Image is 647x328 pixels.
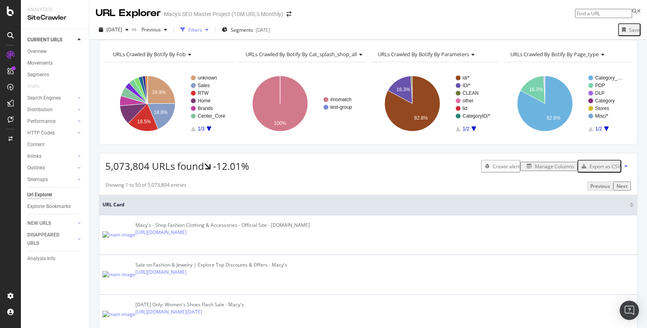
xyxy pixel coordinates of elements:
[370,69,499,139] svg: A chart.
[27,82,39,91] div: Visits
[219,23,273,36] button: Segments[DATE]
[590,163,620,170] div: Export as CSV
[27,47,83,56] a: Overview
[463,126,469,132] text: 1/2
[27,94,61,102] div: Search Engines
[595,83,605,88] text: PDP
[27,106,75,114] a: Distribution
[27,255,83,263] a: Analysis Info
[27,191,83,199] a: Url Explorer
[256,26,270,33] div: [DATE]
[27,152,75,161] a: Inlinks
[590,183,610,189] div: Previous
[463,98,473,104] text: other
[274,120,286,126] text: 100%
[493,163,520,170] div: Create alert
[27,152,41,161] div: Inlinks
[27,164,75,172] a: Outlinks
[330,97,352,102] text: #nomatch
[503,69,631,139] svg: A chart.
[238,69,366,139] svg: A chart.
[27,71,83,79] a: Segments
[618,23,641,36] button: Save
[587,181,613,191] button: Previous
[463,90,479,96] text: CLEAN
[135,229,186,236] a: [URL][DOMAIN_NAME]
[27,141,83,149] a: Content
[330,104,352,110] text: test-group
[177,23,212,36] button: Filters
[595,106,609,111] text: Stores
[27,6,82,13] div: Analytics
[509,48,624,61] h4: URLs Crawled By Botify By page_type
[135,269,186,275] a: [URL][DOMAIN_NAME]
[529,87,543,92] text: 16.3%
[27,36,75,44] a: CURRENT URLS
[613,181,631,191] button: Next
[135,261,287,269] div: Sale on Fashion & Jewelry | Explore Top Discounts & Offers - Macy's
[244,48,369,61] h4: URLs Crawled By Botify By cat_splash_shop_all
[113,51,186,58] span: URLs Crawled By Botify By fob
[595,113,608,119] text: Misc/*
[164,10,283,18] div: Macy's SEO Master Project (10M URL's Monthly)
[96,23,132,36] button: [DATE]
[198,126,205,132] text: 1/3
[27,231,75,248] a: DISAPPEARED URLS
[27,106,53,114] div: Distribution
[198,113,225,119] text: Center_Core
[231,26,253,33] span: Segments
[463,113,490,119] text: CategoryID/*
[27,164,45,172] div: Outlinks
[105,69,234,139] svg: A chart.
[414,115,428,121] text: 82.8%
[27,59,53,67] div: Movements
[152,90,166,95] text: 24.9%
[198,98,211,104] text: Home
[595,90,604,96] text: DLP
[575,9,632,18] input: Find a URL
[520,162,577,171] button: Manage Columns
[105,181,186,191] div: Showing 1 to 50 of 5,073,804 entries
[102,311,135,318] img: main image
[27,175,75,184] a: Sitemaps
[198,75,217,81] text: unknown
[102,201,628,208] span: URL Card
[463,106,467,111] text: lid
[27,117,55,126] div: Performance
[27,219,51,228] div: NEW URLS
[27,117,75,126] a: Performance
[137,119,151,124] text: 18.5%
[135,308,202,315] a: [URL][DOMAIN_NAME][DATE]
[135,222,310,229] div: Macy's - Shop Fashion Clothing & Accessories - Official Site - [DOMAIN_NAME]
[154,110,168,115] text: 18.8%
[27,255,55,263] div: Analysis Info
[27,202,71,211] div: Explorer Bookmarks
[27,71,49,79] div: Segments
[595,75,622,81] text: Category_…
[102,271,135,278] img: main image
[105,159,204,173] span: 5,073,804 URLs found
[27,191,52,199] div: Url Explorer
[96,6,161,20] div: URL Explorer
[27,141,45,149] div: Content
[378,51,469,58] span: URLs Crawled By Botify By parameters
[246,51,357,58] span: URLs Crawled By Botify By cat_splash_shop_all
[620,301,639,320] div: Open Intercom Messenger
[27,47,47,56] div: Overview
[397,87,410,92] text: 16.3%
[27,175,48,184] div: Sitemaps
[27,129,55,137] div: HTTP Codes
[27,94,75,102] a: Search Engines
[198,90,209,96] text: RTW
[27,231,68,248] div: DISAPPEARED URLS
[577,160,621,173] button: Export as CSV
[198,83,210,88] text: Sales
[213,159,249,173] div: -12.01%
[198,106,213,111] text: Brands
[629,26,640,33] div: Save
[27,13,82,22] div: SiteCrawler
[27,129,75,137] a: HTTP Codes
[547,115,560,121] text: 82.8%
